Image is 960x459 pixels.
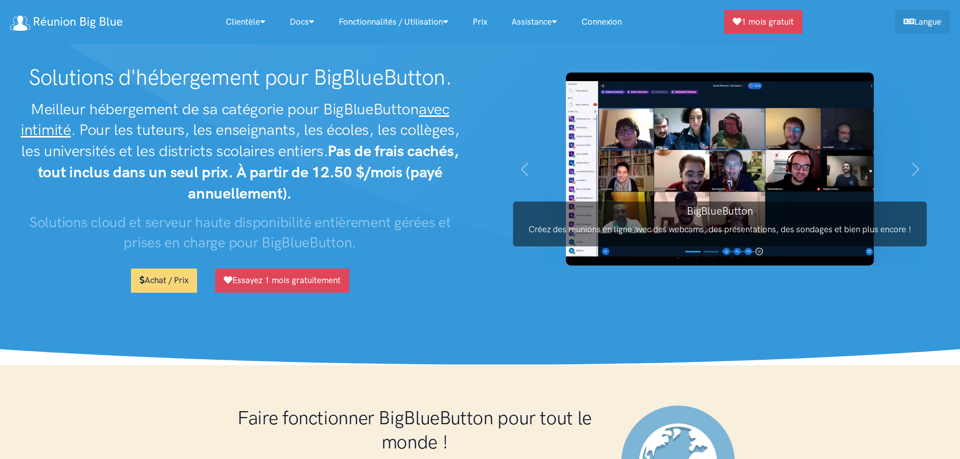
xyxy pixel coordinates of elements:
a: Connexion [569,11,634,33]
a: Essayez 1 mois gratuitement [215,269,349,292]
h1: Solutions d'hébergement pour BigBlueButton. [10,64,470,91]
img: logo [10,16,30,31]
a: 1 mois gratuit [724,10,802,34]
h1: Faire fonctionner BigBlueButton pour tout le monde ! [228,406,601,454]
a: Clientèle [214,11,278,33]
h2: Meilleur hébergement de sa catégorie pour BigBlueButton . Pour les tuteurs, les enseignants, les ... [10,99,470,204]
a: Prix [461,11,499,33]
u: avec intimité [21,100,450,140]
img: Capture d'écran BigBlueButton [566,73,874,266]
h3: BigBlueButton [513,204,927,218]
h3: Solutions cloud et serveur haute disponibilité entièrement gérées et prises en charge pour BigBlu... [10,212,470,253]
a: Fonctionnalités / utilisation [327,11,461,33]
a: Langue [895,10,950,34]
strong: Pas de frais cachés, tout inclus dans un seul prix. À partir de 12.50 $/mois (payé annuellement). [38,142,459,203]
p: Créez des réunions en ligne avec des webcams, des présentations, des sondages et bien plus encore ! [513,223,927,236]
a: Docs [278,11,327,33]
a: Assistance [499,11,569,33]
a: Réunion Big Blue [10,11,123,33]
a: Achat / Prix [131,269,197,292]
